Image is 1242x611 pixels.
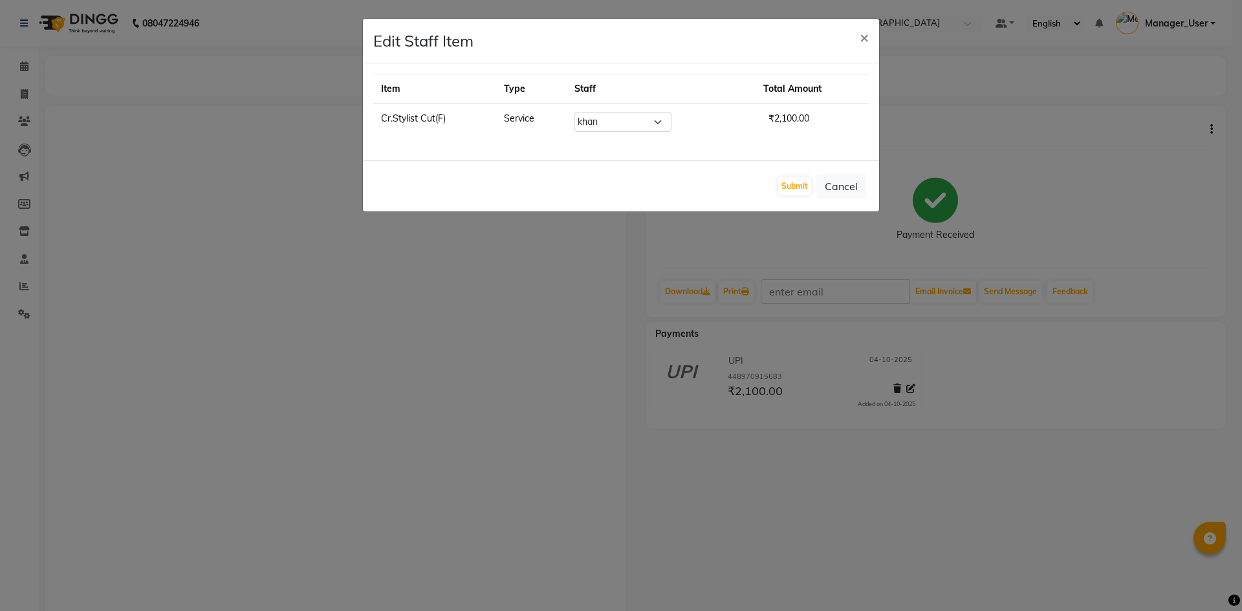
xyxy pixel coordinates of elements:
td: Cr.Stylist Cut(F) [373,104,496,140]
iframe: chat widget [1188,559,1229,598]
button: Cancel [816,174,866,198]
button: Close [849,19,879,55]
span: ₹2,100.00 [763,107,814,129]
h4: Edit Staff Item [373,29,474,52]
th: Item [373,74,496,104]
th: Type [496,74,567,104]
button: Submit [778,177,811,195]
th: Total Amount [756,74,869,104]
span: × [860,27,869,47]
td: Service [496,104,567,140]
th: Staff [567,74,756,104]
